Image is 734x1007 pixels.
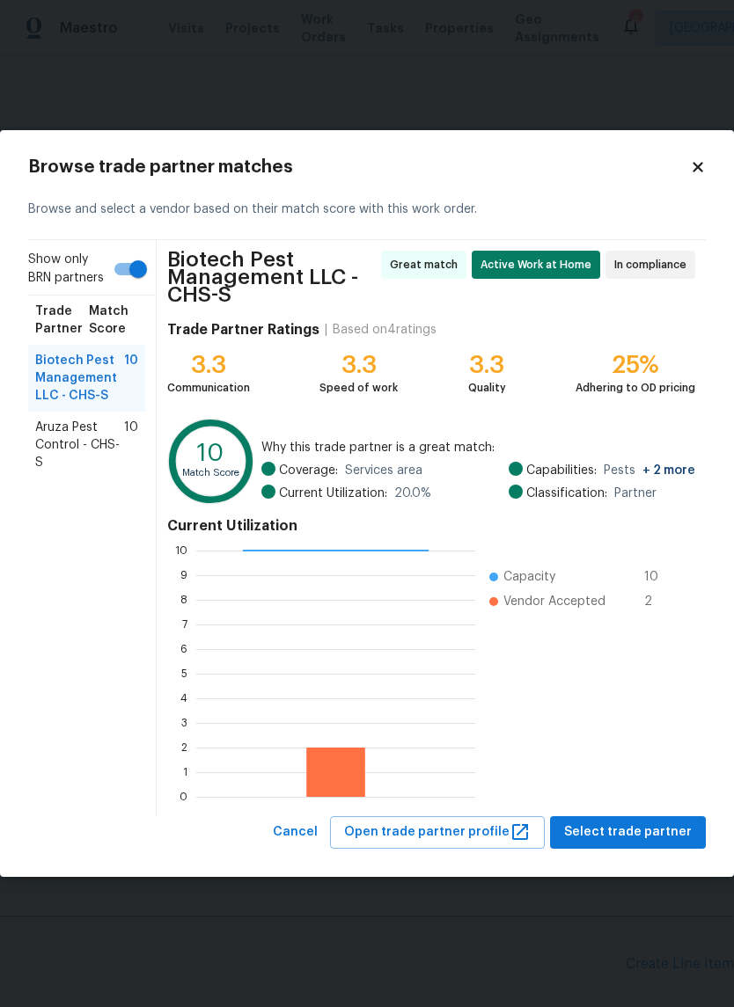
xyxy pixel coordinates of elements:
[183,767,187,777] text: 1
[28,251,104,288] span: Show only BRN partners
[550,816,706,849] button: Select trade partner
[642,464,695,477] span: + 2 more
[167,517,695,535] h4: Current Utilization
[180,644,187,654] text: 6
[564,821,692,843] span: Select trade partner
[344,821,531,843] span: Open trade partner profile
[180,595,187,605] text: 8
[35,419,124,471] span: Aruza Pest Control - CHS-S
[167,356,250,374] div: 3.3
[390,256,465,274] span: Great match
[266,816,325,849] button: Cancel
[319,321,333,339] div: |
[182,619,187,630] text: 7
[468,356,506,374] div: 3.3
[167,251,376,303] span: Biotech Pest Management LLC - CHS-S
[333,321,437,339] div: Based on 4 ratings
[197,442,224,466] text: 10
[124,352,138,405] span: 10
[180,693,187,704] text: 4
[481,256,598,274] span: Active Work at Home
[345,462,422,479] span: Services area
[468,379,506,397] div: Quality
[182,468,239,478] text: Match Score
[279,462,338,479] span: Coverage:
[319,356,398,374] div: 3.3
[319,379,398,397] div: Speed of work
[614,485,657,502] span: Partner
[28,158,690,176] h2: Browse trade partner matches
[180,570,187,580] text: 9
[526,462,597,479] span: Capabilities:
[526,485,607,502] span: Classification:
[35,352,124,405] span: Biotech Pest Management LLC - CHS-S
[181,668,187,679] text: 5
[35,303,89,338] span: Trade Partner
[604,462,695,479] span: Pests
[261,439,695,456] span: Why this trade partner is a great match:
[394,485,431,502] span: 20.0 %
[89,303,138,338] span: Match Score
[167,379,250,397] div: Communication
[175,545,187,556] text: 10
[180,792,187,802] text: 0
[503,568,555,586] span: Capacity
[644,593,672,610] span: 2
[503,593,606,610] span: Vendor Accepted
[167,321,319,339] h4: Trade Partner Ratings
[576,356,695,374] div: 25%
[644,568,672,586] span: 10
[279,485,387,502] span: Current Utilization:
[576,379,695,397] div: Adhering to OD pricing
[124,419,138,471] span: 10
[330,816,545,849] button: Open trade partner profile
[181,742,187,753] text: 2
[614,256,694,274] span: In compliance
[273,821,318,843] span: Cancel
[28,179,706,240] div: Browse and select a vendor based on their match score with this work order.
[181,718,187,728] text: 3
